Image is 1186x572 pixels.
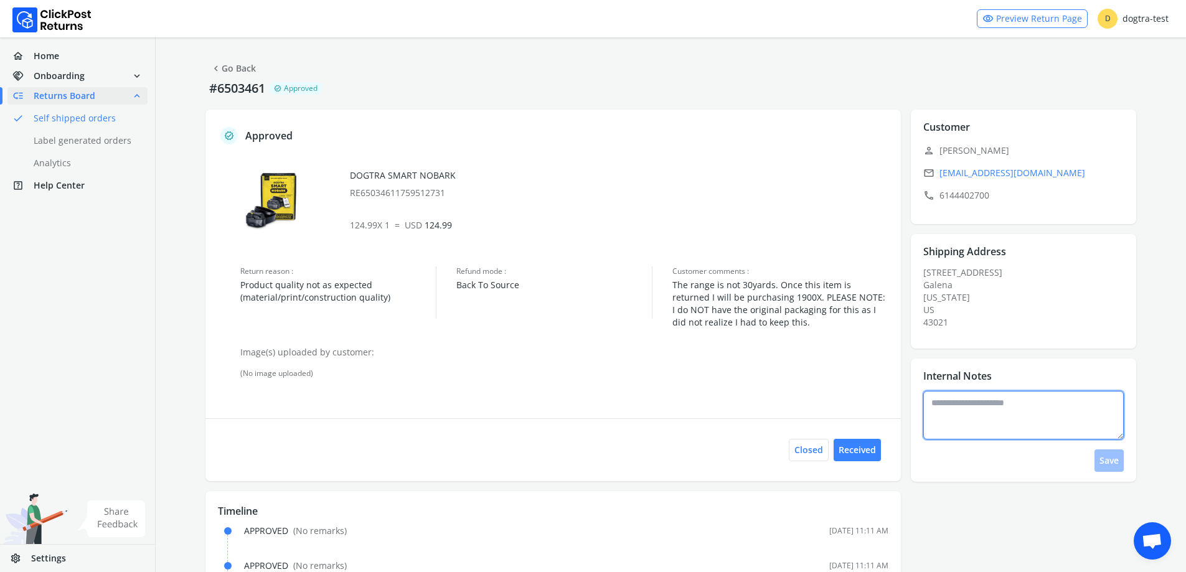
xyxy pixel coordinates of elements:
span: The range is not 30yards. Once this item is returned I will be purchasing 1900X. PLEASE NOTE: I d... [672,279,888,329]
span: ( No remarks ) [293,525,347,537]
span: email [923,164,934,182]
span: call [923,187,934,204]
div: 43021 [923,316,1131,329]
span: Returns Board [34,90,95,102]
span: Back To Source [456,279,652,291]
span: visibility [982,10,994,27]
span: verified [224,128,234,143]
span: USD [405,219,422,231]
a: help_centerHelp Center [7,177,148,194]
a: Label generated orders [7,132,162,149]
div: APPROVED [244,525,347,537]
div: [STREET_ADDRESS] [923,266,1131,329]
button: Closed [789,439,829,461]
span: expand_more [131,67,143,85]
span: verified [274,83,281,93]
div: Galena [923,279,1131,291]
div: [DATE] 11:11 AM [829,526,888,536]
span: chevron_left [210,60,222,77]
a: visibilityPreview Return Page [977,9,1088,28]
span: settings [10,550,31,567]
span: handshake [12,67,34,85]
a: Go Back [210,60,256,77]
a: doneSelf shipped orders [7,110,162,127]
p: Customer [923,120,970,134]
p: #6503461 [205,80,269,97]
a: Analytics [7,154,162,172]
span: D [1098,9,1118,29]
span: help_center [12,177,34,194]
span: Home [34,50,59,62]
p: RE65034611759512731 [350,187,889,199]
img: row_image [240,169,303,232]
span: ( No remarks ) [293,560,347,571]
span: Customer comments : [672,266,888,276]
p: Timeline [218,504,888,518]
span: Return reason : [240,266,436,276]
span: low_priority [12,87,34,105]
button: Received [834,439,881,461]
div: dogtra-test [1098,9,1169,29]
a: homeHome [7,47,148,65]
span: done [12,110,24,127]
p: [PERSON_NAME] [923,142,1131,159]
span: Approved [284,83,318,93]
span: expand_less [131,87,143,105]
div: DOGTRA SMART NOBARK [350,169,889,199]
p: 6144402700 [923,187,1131,204]
div: [DATE] 11:11 AM [829,561,888,571]
span: Settings [31,552,66,565]
span: Onboarding [34,70,85,82]
p: Internal Notes [923,368,992,383]
img: share feedback [78,500,146,537]
div: Open chat [1134,522,1171,560]
span: = [395,219,400,231]
p: Approved [245,128,293,143]
div: APPROVED [244,560,347,572]
span: 124.99 [405,219,452,231]
span: Product quality not as expected (material/print/construction quality) [240,279,436,304]
div: US [923,304,1131,316]
span: home [12,47,34,65]
span: person [923,142,934,159]
button: Save [1094,449,1124,472]
p: Image(s) uploaded by customer: [240,346,888,359]
button: chevron_leftGo Back [205,57,261,80]
span: Help Center [34,179,85,192]
div: [US_STATE] [923,291,1131,304]
p: 124.99 X 1 [350,219,889,232]
div: (No image uploaded) [240,368,888,378]
img: Logo [12,7,92,32]
a: email[EMAIL_ADDRESS][DOMAIN_NAME] [923,164,1131,182]
span: Refund mode : [456,266,652,276]
p: Shipping Address [923,244,1006,259]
